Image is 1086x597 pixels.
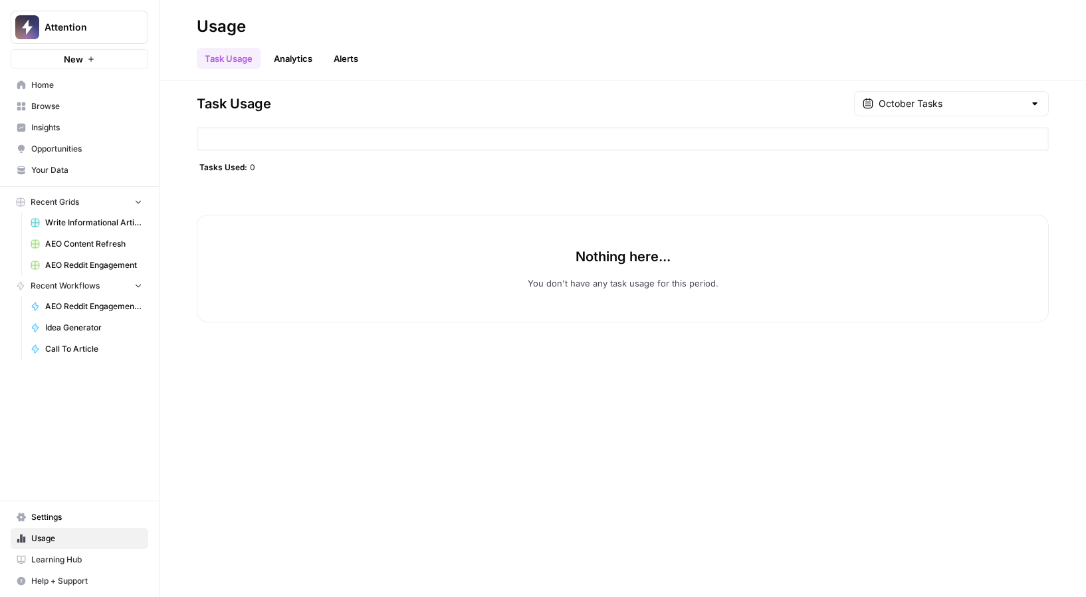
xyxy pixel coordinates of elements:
span: Tasks Used: [199,162,247,172]
span: Write Informational Articles [45,217,142,229]
span: AEO Reddit Engagement - Fork [45,300,142,312]
a: AEO Reddit Engagement [25,255,148,276]
a: Learning Hub [11,549,148,570]
button: New [11,49,148,69]
a: Settings [11,507,148,528]
span: New [64,53,83,66]
span: Insights [31,122,142,134]
span: Home [31,79,142,91]
span: Settings [31,511,142,523]
a: Idea Generator [25,317,148,338]
span: Idea Generator [45,322,142,334]
button: Help + Support [11,570,148,592]
a: Opportunities [11,138,148,160]
span: Opportunities [31,143,142,155]
input: October Tasks [879,97,1024,110]
a: Call To Article [25,338,148,360]
p: You don't have any task usage for this period. [528,277,718,290]
div: Usage [197,16,246,37]
a: Task Usage [197,48,261,69]
span: AEO Content Refresh [45,238,142,250]
span: Help + Support [31,575,142,587]
span: Attention [45,21,125,34]
a: Alerts [326,48,366,69]
a: Browse [11,96,148,117]
span: Browse [31,100,142,112]
span: Your Data [31,164,142,176]
a: Write Informational Articles [25,212,148,233]
button: Workspace: Attention [11,11,148,44]
button: Recent Workflows [11,276,148,296]
span: Learning Hub [31,554,142,566]
span: Recent Grids [31,196,79,208]
span: 0 [250,162,255,172]
span: Task Usage [197,94,271,113]
p: Nothing here... [576,247,671,266]
a: AEO Content Refresh [25,233,148,255]
button: Recent Grids [11,192,148,212]
span: Call To Article [45,343,142,355]
span: Recent Workflows [31,280,100,292]
a: Analytics [266,48,320,69]
a: Your Data [11,160,148,181]
span: AEO Reddit Engagement [45,259,142,271]
span: Usage [31,533,142,544]
img: Attention Logo [15,15,39,39]
a: Usage [11,528,148,549]
a: AEO Reddit Engagement - Fork [25,296,148,317]
a: Insights [11,117,148,138]
a: Home [11,74,148,96]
